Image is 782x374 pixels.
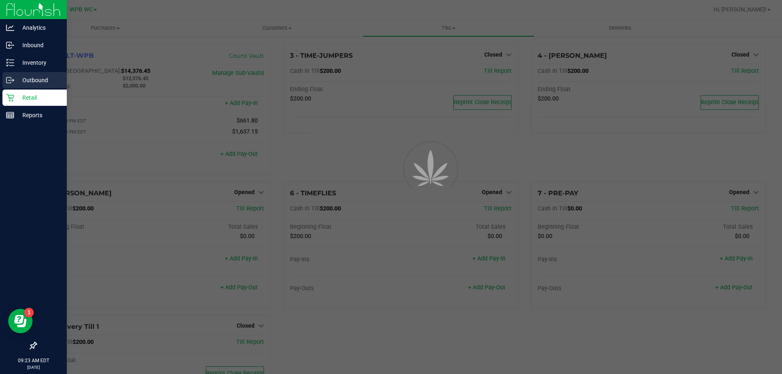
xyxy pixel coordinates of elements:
iframe: Resource center unread badge [24,308,34,317]
p: Retail [14,93,63,103]
inline-svg: Retail [6,94,14,102]
p: Reports [14,110,63,120]
inline-svg: Outbound [6,76,14,84]
inline-svg: Reports [6,111,14,119]
inline-svg: Analytics [6,24,14,32]
inline-svg: Inventory [6,59,14,67]
p: [DATE] [4,364,63,370]
p: Outbound [14,75,63,85]
p: Inbound [14,40,63,50]
p: Analytics [14,23,63,33]
p: 09:23 AM EDT [4,357,63,364]
inline-svg: Inbound [6,41,14,49]
iframe: Resource center [8,309,33,333]
p: Inventory [14,58,63,68]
